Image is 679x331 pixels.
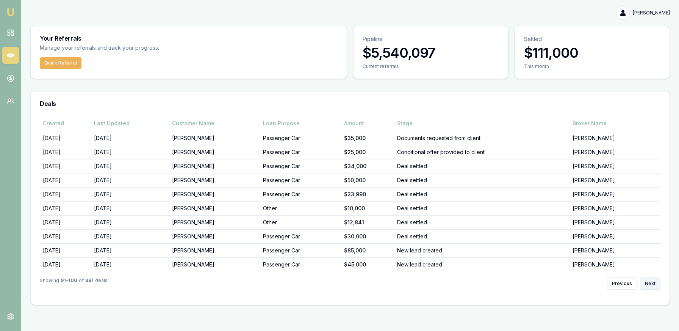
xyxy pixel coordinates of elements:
td: [DATE] [91,145,169,159]
td: [DATE] [91,187,169,201]
td: [DATE] [40,131,91,145]
td: [PERSON_NAME] [169,159,260,173]
td: Passenger Car [260,159,341,173]
td: Passenger Car [260,243,341,257]
td: [PERSON_NAME] [569,131,660,145]
td: Passenger Car [260,131,341,145]
h3: Your Referrals [40,35,338,41]
td: [PERSON_NAME] [569,173,660,187]
h3: $5,540,097 [363,45,499,60]
div: Broker Name [573,120,657,127]
div: Current referrals [363,63,499,69]
td: [DATE] [91,257,169,271]
h3: $111,000 [524,45,660,60]
button: Next [640,277,660,290]
div: $25,000 [344,148,391,156]
td: [DATE] [91,243,169,257]
td: [DATE] [40,187,91,201]
strong: 91 - 100 [61,277,77,290]
div: This month [524,63,660,69]
td: [DATE] [40,215,91,229]
td: [PERSON_NAME] [169,215,260,229]
td: [DATE] [91,131,169,145]
td: [DATE] [91,159,169,173]
td: [DATE] [40,257,91,271]
div: Customer Name [172,120,257,127]
td: [PERSON_NAME] [169,131,260,145]
div: $30,000 [344,233,391,240]
td: [PERSON_NAME] [569,187,660,201]
td: Other [260,215,341,229]
p: Pipeline [363,35,499,43]
div: $85,000 [344,247,391,254]
div: Showing of deals [40,277,108,290]
div: $23,990 [344,191,391,198]
td: [PERSON_NAME] [169,187,260,201]
p: Settled [524,35,660,43]
td: Passenger Car [260,145,341,159]
td: Passenger Car [260,187,341,201]
td: Documents requested from client [394,131,569,145]
td: Deal settled [394,215,569,229]
div: $45,000 [344,261,391,268]
span: [PERSON_NAME] [633,10,670,16]
div: $10,000 [344,205,391,212]
div: $34,000 [344,162,391,170]
td: [DATE] [40,159,91,173]
td: [PERSON_NAME] [169,243,260,257]
td: New lead created [394,243,569,257]
div: Amount [344,120,391,127]
td: [PERSON_NAME] [569,215,660,229]
td: [PERSON_NAME] [569,257,660,271]
td: [DATE] [91,201,169,215]
td: Passenger Car [260,229,341,243]
td: [PERSON_NAME] [569,243,660,257]
td: Passenger Car [260,173,341,187]
td: [DATE] [91,173,169,187]
div: $12,841 [344,219,391,226]
td: Conditional offer provided to client [394,145,569,159]
td: [PERSON_NAME] [169,145,260,159]
strong: 981 [85,277,94,290]
div: $35,000 [344,134,391,142]
td: [PERSON_NAME] [169,229,260,243]
td: [DATE] [91,215,169,229]
td: [PERSON_NAME] [569,145,660,159]
td: Deal settled [394,173,569,187]
td: New lead created [394,257,569,271]
td: [DATE] [40,201,91,215]
td: [DATE] [40,229,91,243]
div: $50,000 [344,177,391,184]
td: [PERSON_NAME] [569,229,660,243]
td: [PERSON_NAME] [169,257,260,271]
button: Quick Referral [40,57,81,69]
td: Deal settled [394,159,569,173]
div: Stage [397,120,566,127]
td: [DATE] [40,173,91,187]
img: emu-icon-u.png [6,8,15,17]
td: Deal settled [394,201,569,215]
td: [PERSON_NAME] [169,173,260,187]
td: Deal settled [394,187,569,201]
td: Passenger Car [260,257,341,271]
p: Manage your referrals and track your progress. [40,44,234,52]
td: Other [260,201,341,215]
td: [DATE] [40,145,91,159]
td: [DATE] [91,229,169,243]
td: [PERSON_NAME] [569,159,660,173]
button: Previous [607,277,637,290]
td: [PERSON_NAME] [169,201,260,215]
td: [DATE] [40,243,91,257]
td: [PERSON_NAME] [569,201,660,215]
div: Last Updated [94,120,166,127]
h3: Deals [40,101,660,107]
td: Deal settled [394,229,569,243]
div: Loan Purpose [263,120,338,127]
div: Created [43,120,88,127]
